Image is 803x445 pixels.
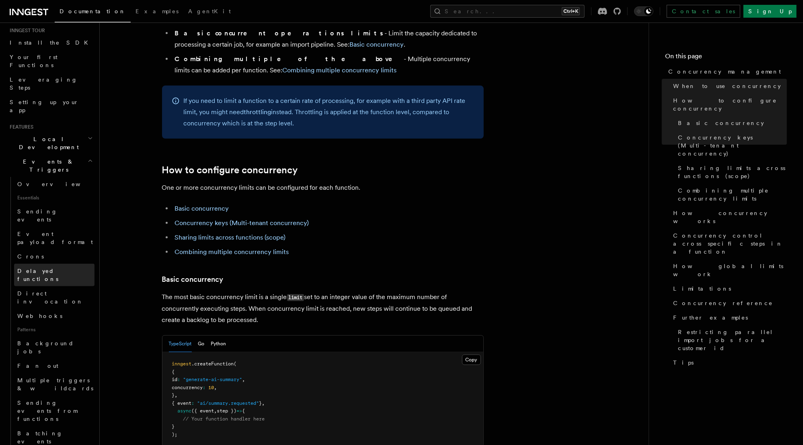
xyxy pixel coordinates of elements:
[17,313,62,319] span: Webhooks
[17,231,93,245] span: Event payload format
[173,28,484,50] li: - Limit the capacity dedicated to processing a certain job, for example an import pipeline. See: .
[172,424,175,429] span: }
[14,373,94,396] a: Multiple triggers & wildcards
[17,290,83,305] span: Direct invocation
[198,336,205,352] button: Go
[673,209,787,225] span: How concurrency works
[14,286,94,309] a: Direct invocation
[183,416,265,422] span: // Your function handler here
[350,41,404,48] a: Basic concurrency
[169,336,192,352] button: TypeScript
[217,408,237,414] span: step })
[162,164,298,176] a: How to configure concurrency
[162,182,484,193] p: One or more concurrency limits can be configured for each function.
[678,187,787,203] span: Combining multiple concurrency limits
[183,377,242,382] span: "generate-ai-summary"
[172,377,178,382] span: id
[136,8,179,14] span: Examples
[17,253,44,260] span: Crons
[14,396,94,426] a: Sending events from functions
[6,95,94,117] a: Setting up your app
[17,430,63,445] span: Batching events
[214,408,217,414] span: ,
[678,164,787,180] span: Sharing limits across functions (scope)
[17,363,58,369] span: Fan out
[262,400,265,406] span: ,
[6,158,88,174] span: Events & Triggers
[673,232,787,256] span: Concurrency control across specific steps in a function
[743,5,797,18] a: Sign Up
[192,408,214,414] span: ({ event
[17,377,93,392] span: Multiple triggers & wildcards
[665,64,787,79] a: Concurrency management
[678,133,787,158] span: Concurrency keys (Multi-tenant concurrency)
[287,294,304,301] code: limit
[14,323,94,336] span: Patterns
[211,336,226,352] button: Python
[192,361,234,367] span: .createFunction
[670,93,787,116] a: How to configure concurrency
[178,408,192,414] span: async
[14,359,94,373] a: Fan out
[6,124,33,130] span: Features
[183,2,236,22] a: AgentKit
[10,76,78,91] span: Leveraging Steps
[259,400,262,406] span: }
[172,361,192,367] span: inngest
[55,2,131,23] a: Documentation
[673,262,787,278] span: How global limits work
[6,132,94,154] button: Local Development
[634,6,653,16] button: Toggle dark mode
[173,53,484,76] li: - Multiple concurrency limits can be added per function. See:
[175,392,178,398] span: ,
[673,359,694,367] span: Tips
[14,264,94,286] a: Delayed functions
[14,309,94,323] a: Webhooks
[670,259,787,281] a: How global limits work
[10,39,93,46] span: Install the SDK
[214,385,217,390] span: ,
[17,208,58,223] span: Sending events
[6,50,94,72] a: Your first Functions
[10,54,58,68] span: Your first Functions
[175,248,289,256] a: Combining multiple concurrency limits
[175,234,286,241] a: Sharing limits across functions (scope)
[242,408,245,414] span: {
[192,400,195,406] span: :
[17,268,58,282] span: Delayed functions
[14,227,94,249] a: Event payload format
[131,2,183,22] a: Examples
[6,27,45,34] span: Inngest tour
[178,377,181,382] span: :
[675,161,787,183] a: Sharing limits across functions (scope)
[162,274,224,285] a: Basic concurrency
[6,72,94,95] a: Leveraging Steps
[670,355,787,370] a: Tips
[172,385,203,390] span: concurrency
[14,249,94,264] a: Crons
[172,400,192,406] span: { event
[203,385,206,390] span: :
[670,310,787,325] a: Further examples
[184,95,474,129] p: If you need to limit a function to a certain rate of processing, for example with a third party A...
[678,328,787,352] span: Restricting parallel import jobs for a customer id
[678,119,764,127] span: Basic concurrency
[6,135,88,151] span: Local Development
[234,361,237,367] span: (
[673,314,748,322] span: Further examples
[675,116,787,130] a: Basic concurrency
[14,204,94,227] a: Sending events
[60,8,126,14] span: Documentation
[667,5,740,18] a: Contact sales
[665,51,787,64] h4: On this page
[673,82,781,90] span: When to use concurrency
[188,8,231,14] span: AgentKit
[670,228,787,259] a: Concurrency control across specific steps in a function
[244,108,271,116] a: throttling
[430,5,585,18] button: Search...Ctrl+K
[209,385,214,390] span: 10
[10,99,79,113] span: Setting up your app
[6,35,94,50] a: Install the SDK
[237,408,242,414] span: =>
[670,296,787,310] a: Concurrency reference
